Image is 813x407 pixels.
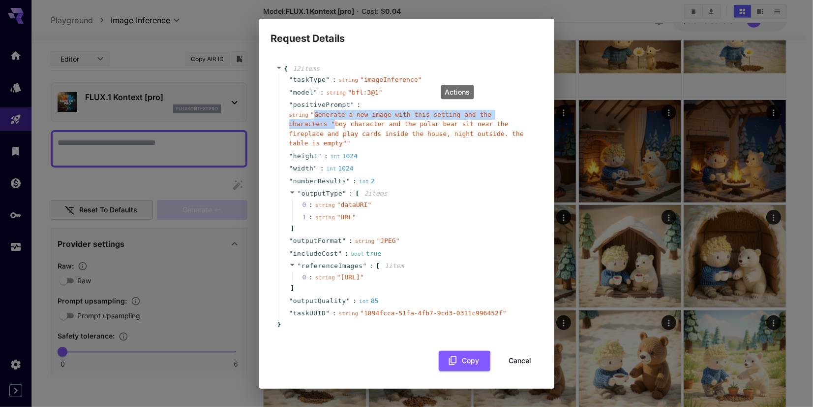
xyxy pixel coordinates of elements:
span: : [332,75,336,85]
span: " [298,262,301,270]
span: : [349,189,353,199]
span: 0 [302,272,316,282]
span: string [355,238,375,244]
span: { [284,64,288,74]
span: int [359,178,369,185]
span: outputQuality [293,296,346,306]
span: " [298,190,301,197]
div: : [309,200,313,210]
button: Cancel [498,351,542,371]
span: " [350,101,354,108]
div: : [309,272,313,282]
span: " [URL] " [337,273,364,281]
span: " [289,297,293,305]
span: string [315,214,335,221]
span: string [315,274,335,281]
span: [ [356,189,360,199]
div: Actions [441,85,474,99]
span: 12 item s [293,65,320,72]
span: : [357,100,361,110]
div: 85 [359,296,379,306]
div: : [309,212,313,222]
span: [ [376,261,380,271]
span: : [345,249,349,259]
span: height [293,151,318,161]
span: " [289,237,293,244]
span: taskUUID [293,308,326,318]
span: ] [289,224,295,234]
span: " [289,152,293,160]
span: : [324,151,328,161]
span: " [289,101,293,108]
div: 1024 [331,151,358,161]
button: Copy [439,351,490,371]
span: taskType [293,75,326,85]
span: bool [351,251,364,257]
span: " [318,152,322,160]
span: " [289,76,293,83]
span: " [346,177,350,185]
span: " [313,89,317,96]
span: : [320,88,324,98]
span: : [349,236,353,246]
span: " [289,177,293,185]
span: " bfl:3@1 " [348,89,382,96]
span: int [331,153,340,160]
span: " [326,309,330,317]
span: numberResults [293,176,346,186]
span: ] [289,283,295,293]
span: " JPEG " [377,237,400,244]
span: " [342,190,346,197]
span: " imageInference " [360,76,422,83]
span: " [289,89,293,96]
span: " [326,76,330,83]
span: : [369,261,373,271]
span: 1 [302,212,316,222]
span: " Generate a new image with this setting and the characters "boy character and the polar bear sit... [289,111,524,147]
span: positivePrompt [293,100,351,110]
span: " [313,165,317,172]
span: string [339,310,359,317]
span: " [289,165,293,172]
div: 1024 [327,164,354,173]
span: " dataURI " [337,201,371,208]
span: int [327,166,336,172]
span: : [332,308,336,318]
span: string [315,202,335,208]
span: 0 [302,200,316,210]
span: " [289,309,293,317]
span: model [293,88,314,98]
span: string [339,77,359,83]
span: " 1894fcca-51fa-4fb7-9cd3-0311c996452f " [360,309,506,317]
span: 1 item [385,262,404,270]
div: true [351,249,382,259]
span: } [276,320,281,330]
span: outputFormat [293,236,342,246]
span: referenceImages [301,262,363,270]
span: " [289,250,293,257]
span: " [346,297,350,305]
span: width [293,164,314,173]
span: " [338,250,342,257]
span: string [289,112,309,118]
span: : [353,176,357,186]
span: " [363,262,367,270]
span: 2 item s [364,190,388,197]
span: " URL " [337,213,356,221]
span: int [359,298,369,305]
h2: Request Details [259,19,554,46]
span: " [342,237,346,244]
span: outputType [301,190,342,197]
div: 2 [359,176,375,186]
span: string [327,90,346,96]
span: : [320,164,324,173]
span: : [353,296,357,306]
span: includeCost [293,249,338,259]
